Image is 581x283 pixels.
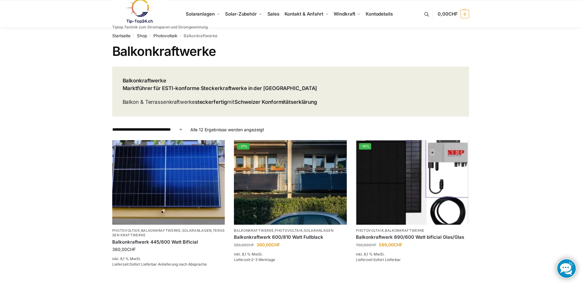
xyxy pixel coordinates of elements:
[112,25,208,29] p: Tiptop Technik zum Stromsparen und Stromgewinnung
[356,140,469,225] img: Bificiales Hochleistungsmodul
[234,228,274,233] a: Balkonkraftwerke
[177,34,184,38] span: /
[225,11,257,17] span: Solar-Zubehör
[356,228,384,233] a: Photovoltaik
[123,85,317,91] strong: Marktführer für ESTI-konforme Steckerkraftwerke in der [GEOGRAPHIC_DATA]
[373,257,401,262] span: Sofort Lieferbar
[147,34,153,38] span: /
[265,0,282,28] a: Sales
[112,228,225,238] p: , , ,
[112,247,136,252] bdi: 360,00
[112,44,469,59] h1: Balkonkraftwerke
[285,11,323,17] span: Kontakt & Anfahrt
[234,140,347,225] img: 2 Balkonkraftwerke
[112,256,225,262] p: inkl. 8,1 % MwSt.
[112,228,140,233] a: Photovoltaik
[275,228,303,233] a: Photovoltaik
[234,234,347,240] a: Balkonkraftwerk 600/810 Watt Fullblack
[379,242,402,247] bdi: 589,00
[356,243,376,247] bdi: 700,00
[369,243,376,247] span: CHF
[385,228,425,233] a: Balkonkraftwerke
[331,0,363,28] a: Windkraft
[112,28,469,44] nav: Breadcrumb
[223,0,265,28] a: Solar-Zubehör
[334,11,355,17] span: Windkraft
[246,243,254,247] span: CHF
[394,242,402,247] span: CHF
[112,239,225,245] a: Balkonkraftwerk 445/600 Watt Bificial
[130,262,207,267] span: Sofort Lieferbar Anlieferung nach Absprache
[123,98,317,106] p: Balkon & Terrassenkraftwerke mit
[235,99,317,105] strong: Schweizer Konformitätserklärung
[304,228,333,233] a: Solaranlagen
[112,228,225,237] a: Terassen Kraftwerke
[356,228,469,233] p: ,
[190,126,264,133] p: Alle 12 Ergebnisse werden angezeigt
[112,126,183,133] select: Shop-Reihenfolge
[234,252,347,257] p: inkl. 8,1 % MwSt.
[127,247,136,252] span: CHF
[356,140,469,225] a: -16%Bificiales Hochleistungsmodul
[131,34,137,38] span: /
[366,11,393,17] span: Kontodetails
[461,10,469,18] span: 0
[271,242,280,247] span: CHF
[112,262,207,267] span: Lieferzeit:
[234,243,254,247] bdi: 520,00
[234,228,347,233] p: , ,
[267,11,280,17] span: Sales
[251,257,275,262] span: 2-3 Werktage
[186,11,215,17] span: Solaranlagen
[141,228,181,233] a: Balkonkraftwerke
[234,140,347,225] a: -31%2 Balkonkraftwerke
[448,11,458,17] span: CHF
[438,5,469,23] a: 0,00CHF 0
[112,140,225,225] img: Solaranlage für den kleinen Balkon
[182,228,212,233] a: Solaranlagen
[195,99,227,105] strong: steckerfertig
[137,33,147,38] a: Shop
[356,252,469,257] p: inkl. 8,1 % MwSt.
[356,257,401,262] span: Lieferzeit:
[356,234,469,240] a: Balkonkraftwerk 890/600 Watt bificial Glas/Glas
[282,0,331,28] a: Kontakt & Anfahrt
[256,242,280,247] bdi: 360,00
[123,78,166,84] strong: Balkonkraftwerke
[234,257,275,262] span: Lieferzeit:
[112,33,131,38] a: Startseite
[363,0,395,28] a: Kontodetails
[153,33,177,38] a: Photovoltaik
[438,11,457,17] span: 0,00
